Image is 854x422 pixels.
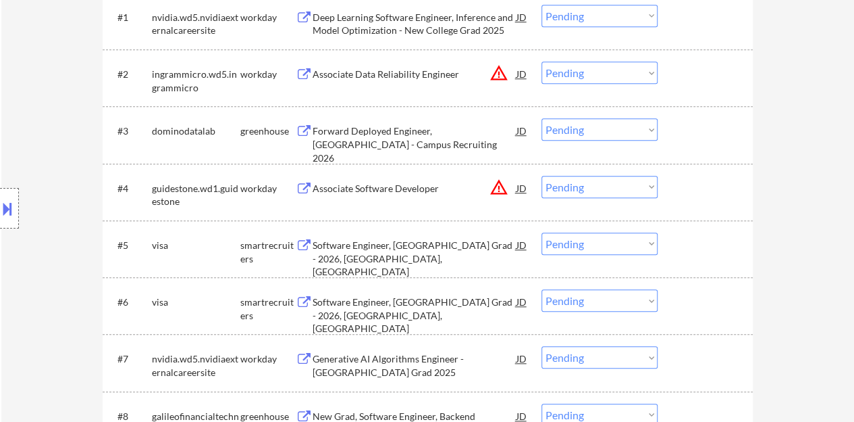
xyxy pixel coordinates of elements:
[117,11,141,24] div: #1
[515,5,529,29] div: JD
[117,352,141,366] div: #7
[515,346,529,371] div: JD
[240,352,296,366] div: workday
[240,182,296,195] div: workday
[313,296,516,335] div: Software Engineer, [GEOGRAPHIC_DATA] Grad - 2026, [GEOGRAPHIC_DATA], [GEOGRAPHIC_DATA]
[240,68,296,81] div: workday
[240,11,296,24] div: workday
[313,68,516,81] div: Associate Data Reliability Engineer
[240,296,296,322] div: smartrecruiters
[117,68,141,81] div: #2
[152,352,240,379] div: nvidia.wd5.nvidiaexternalcareersite
[515,176,529,200] div: JD
[489,64,508,83] button: warning_amber
[240,124,296,138] div: greenhouse
[515,289,529,314] div: JD
[515,62,529,86] div: JD
[489,178,508,197] button: warning_amber
[313,239,516,279] div: Software Engineer, [GEOGRAPHIC_DATA] Grad - 2026, [GEOGRAPHIC_DATA], [GEOGRAPHIC_DATA]
[313,11,516,37] div: Deep Learning Software Engineer, Inference and Model Optimization - New College Grad 2025
[152,11,240,37] div: nvidia.wd5.nvidiaexternalcareersite
[240,239,296,265] div: smartrecruiters
[313,124,516,164] div: Forward Deployed Engineer, [GEOGRAPHIC_DATA] - Campus Recruiting 2026
[313,352,516,379] div: Generative AI Algorithms Engineer - [GEOGRAPHIC_DATA] Grad 2025
[313,182,516,195] div: Associate Software Developer
[515,118,529,143] div: JD
[515,233,529,257] div: JD
[152,68,240,94] div: ingrammicro.wd5.ingrammicro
